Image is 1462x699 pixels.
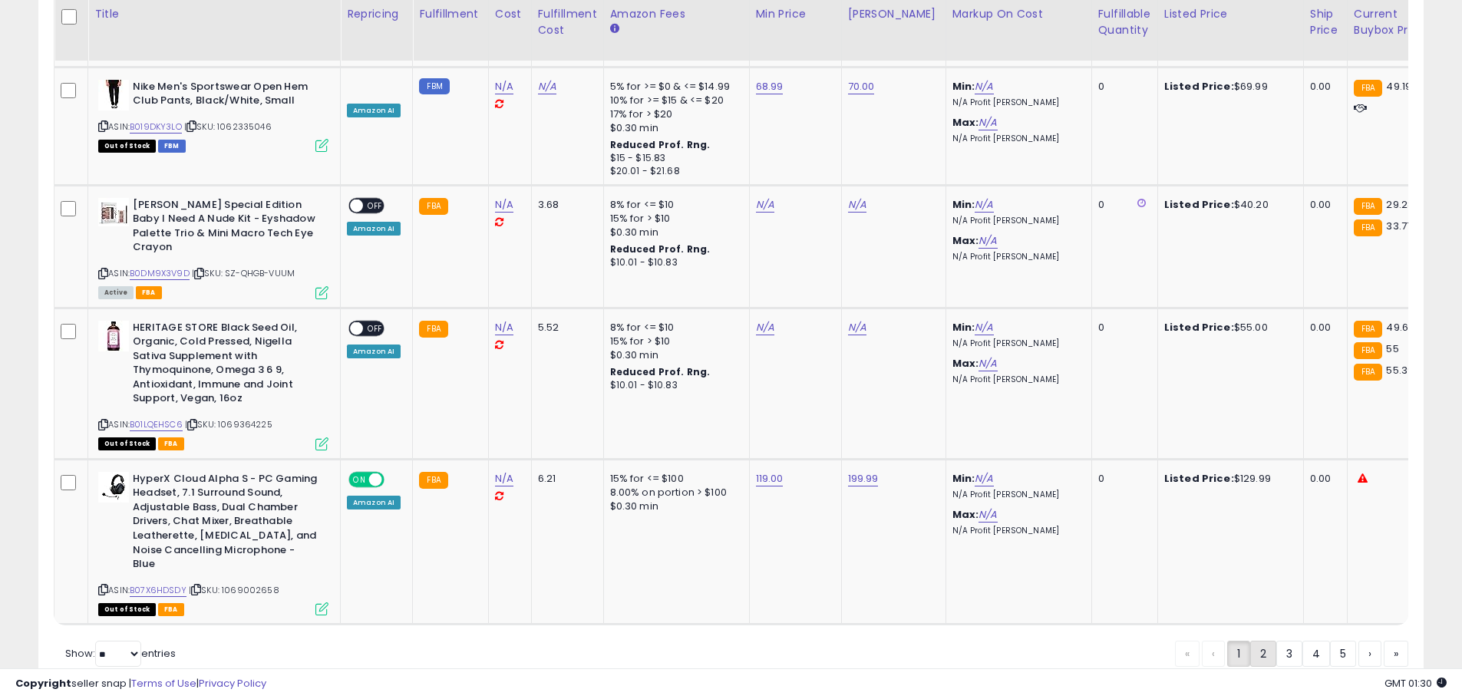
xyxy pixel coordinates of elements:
b: Listed Price: [1164,320,1234,335]
div: 8% for <= $10 [610,198,738,212]
div: Cost [495,6,525,22]
span: All listings that are currently out of stock and unavailable for purchase on Amazon [98,140,156,153]
small: FBA [1354,321,1382,338]
b: Min: [952,471,975,486]
div: Fulfillable Quantity [1098,6,1151,38]
img: 31xJ4y3raJS._SL40_.jpg [98,80,129,110]
b: Max: [952,115,979,130]
span: | SKU: 1069364225 [185,418,272,430]
div: $10.01 - $10.83 [610,256,738,269]
b: [PERSON_NAME] Special Edition Baby I Need A Nude Kit - Eyshadow Palette Trio & Mini Macro Tech Ey... [133,198,319,259]
b: Max: [952,356,979,371]
div: 15% for > $10 [610,212,738,226]
div: 0.00 [1310,321,1335,335]
small: FBM [419,78,449,94]
span: 2025-08-15 01:30 GMT [1384,676,1447,691]
span: 33.77 [1386,219,1412,233]
div: 8.00% on portion > $100 [610,486,738,500]
small: Amazon Fees. [610,22,619,36]
div: ASIN: [98,198,328,298]
a: N/A [979,507,997,523]
p: N/A Profit [PERSON_NAME] [952,338,1080,349]
b: Listed Price: [1164,79,1234,94]
b: Min: [952,320,975,335]
b: Min: [952,197,975,212]
span: FBA [136,286,162,299]
a: N/A [495,471,513,486]
a: 5 [1330,641,1356,667]
span: OFF [363,199,388,212]
div: Listed Price [1164,6,1297,22]
span: | SKU: 1062335046 [184,120,272,133]
p: N/A Profit [PERSON_NAME] [952,216,1080,226]
div: 8% for <= $10 [610,321,738,335]
div: 0 [1098,321,1146,335]
div: Amazon AI [347,104,401,117]
span: | SKU: SZ-QHGB-VUUM [192,267,295,279]
span: FBA [158,437,184,450]
b: HyperX Cloud Alpha S - PC Gaming Headset, 7.1 Surround Sound, Adjustable Bass, Dual Chamber Drive... [133,472,319,575]
a: N/A [975,471,993,486]
a: Privacy Policy [199,676,266,691]
b: Reduced Prof. Rng. [610,138,711,151]
span: ON [350,473,369,486]
img: 41feXxrn0wL._SL40_.jpg [98,321,129,351]
a: 1 [1227,641,1250,667]
small: FBA [1354,219,1382,236]
a: 4 [1302,641,1330,667]
div: seller snap | | [15,677,266,691]
div: 17% for > $20 [610,107,738,121]
small: FBA [1354,80,1382,97]
b: HERITAGE STORE Black Seed Oil, Organic, Cold Pressed, Nigella Sativa Supplement with Thymoquinone... [133,321,319,410]
a: N/A [979,115,997,130]
span: OFF [363,321,388,335]
small: FBA [419,472,447,489]
a: N/A [495,320,513,335]
span: FBA [158,603,184,616]
p: N/A Profit [PERSON_NAME] [952,97,1080,108]
div: 5% for >= $0 & <= $14.99 [610,80,738,94]
a: B019DKY3LO [130,120,182,134]
div: Fulfillment Cost [538,6,597,38]
a: N/A [848,320,866,335]
p: N/A Profit [PERSON_NAME] [952,134,1080,144]
span: Show: entries [65,646,176,661]
div: 10% for >= $15 & <= $20 [610,94,738,107]
b: Listed Price: [1164,471,1234,486]
div: $20.01 - $21.68 [610,165,738,178]
div: Amazon AI [347,222,401,236]
a: B07X6HDSDY [130,584,186,597]
span: 29.28 [1386,197,1414,212]
a: 70.00 [848,79,875,94]
a: N/A [756,197,774,213]
a: N/A [975,79,993,94]
div: 0 [1098,80,1146,94]
span: 55 [1386,341,1398,356]
div: 0.00 [1310,80,1335,94]
b: Max: [952,233,979,248]
a: N/A [538,79,556,94]
a: B0DM9X3V9D [130,267,190,280]
div: $15 - $15.83 [610,152,738,165]
div: 0 [1098,472,1146,486]
a: 68.99 [756,79,784,94]
b: Nike Men's Sportswear Open Hem Club Pants, Black/White, Small [133,80,319,112]
div: $129.99 [1164,472,1292,486]
img: 411cOMbhIUL._SL40_.jpg [98,198,129,226]
b: Max: [952,507,979,522]
div: Min Price [756,6,835,22]
span: 55.39 [1386,363,1414,378]
a: N/A [979,356,997,371]
a: N/A [979,233,997,249]
div: Ship Price [1310,6,1341,38]
b: Reduced Prof. Rng. [610,365,711,378]
img: 413E6tHjeYL._SL40_.jpg [98,472,129,503]
span: All listings that are currently out of stock and unavailable for purchase on Amazon [98,437,156,450]
div: $0.30 min [610,500,738,513]
div: Amazon Fees [610,6,743,22]
div: $0.30 min [610,226,738,239]
div: Amazon AI [347,345,401,358]
div: 5.52 [538,321,592,335]
small: FBA [1354,364,1382,381]
div: ASIN: [98,472,328,615]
